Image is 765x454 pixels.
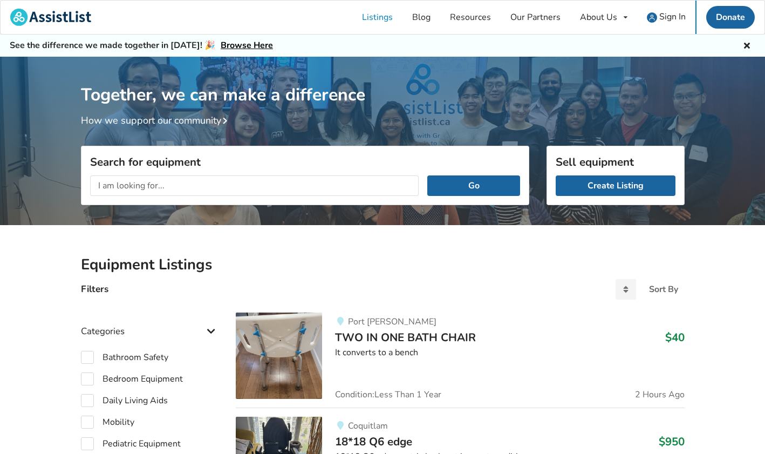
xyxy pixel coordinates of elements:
a: Resources [440,1,501,34]
a: Create Listing [556,175,675,196]
span: Port [PERSON_NAME] [348,316,436,328]
label: Pediatric Equipment [81,437,181,450]
div: Sort By [649,285,678,294]
h3: Sell equipment [556,155,675,169]
h3: Search for equipment [90,155,520,169]
a: Blog [402,1,440,34]
span: Condition: Less Than 1 Year [335,390,441,399]
span: Sign In [659,11,686,23]
label: Bathroom Safety [81,351,168,364]
div: Categories [81,304,219,342]
img: user icon [647,12,657,23]
img: bathroom safety-two in one bath chair [236,313,322,399]
a: How we support our community [81,114,232,127]
h2: Equipment Listings [81,255,685,274]
h1: Together, we can make a difference [81,57,685,106]
label: Bedroom Equipment [81,372,183,385]
h3: $40 [665,330,685,344]
a: Listings [352,1,402,34]
a: Browse Here [221,39,273,51]
button: Go [427,175,520,196]
input: I am looking for... [90,175,419,196]
span: TWO IN ONE BATH CHAIR [335,330,476,345]
span: Coquitlam [348,420,388,432]
label: Daily Living Aids [81,394,168,407]
label: Mobility [81,416,134,429]
div: About Us [580,13,617,22]
a: user icon Sign In [637,1,695,34]
img: assistlist-logo [10,9,91,26]
h5: See the difference we made together in [DATE]! 🎉 [10,40,273,51]
span: 18*18 Q6 edge [335,434,412,449]
span: 2 Hours Ago [635,390,685,399]
a: Our Partners [501,1,570,34]
h4: Filters [81,283,108,295]
h3: $950 [659,435,685,449]
div: It converts to a bench [335,347,684,359]
a: bathroom safety-two in one bath chairPort [PERSON_NAME]TWO IN ONE BATH CHAIR$40It converts to a b... [236,313,684,408]
a: Donate [706,6,755,29]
